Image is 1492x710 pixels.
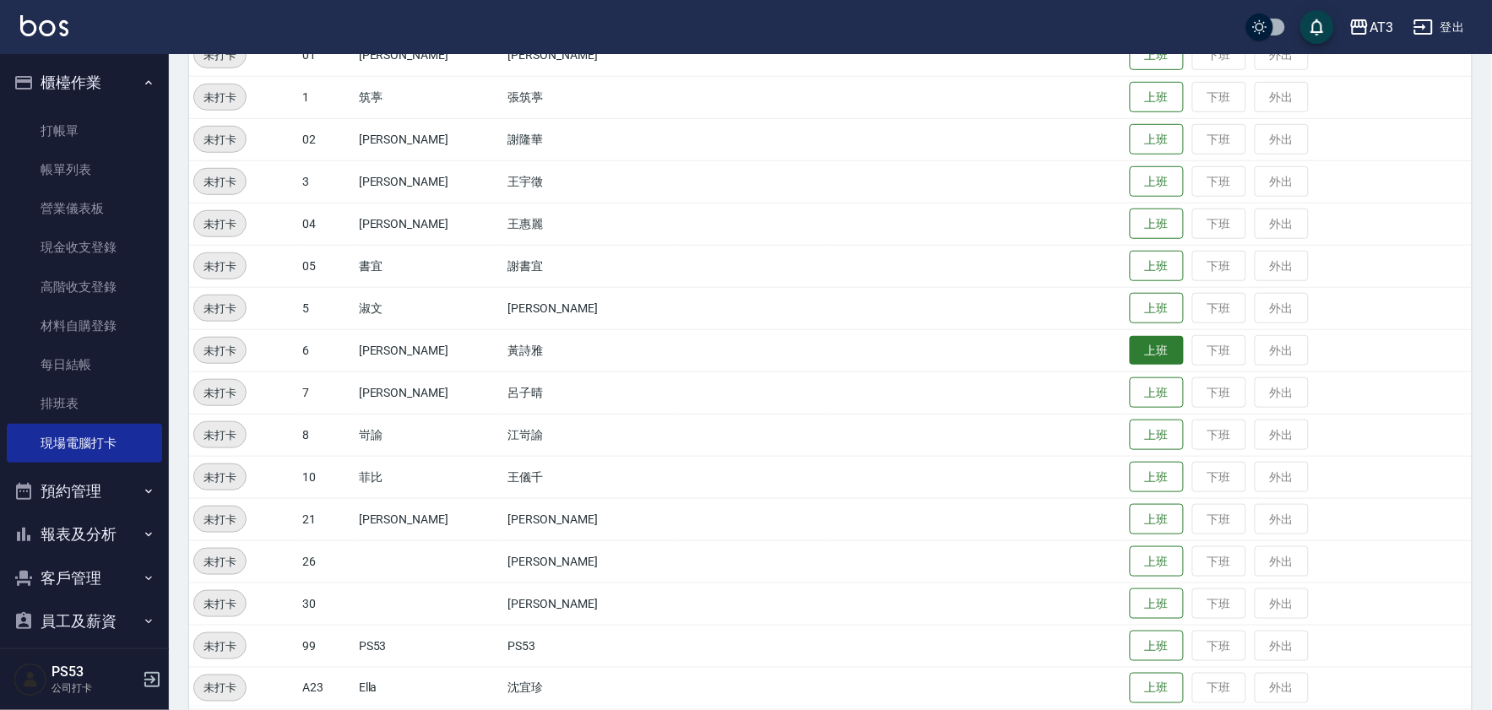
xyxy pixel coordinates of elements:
[194,680,246,697] span: 未打卡
[298,498,355,540] td: 21
[298,371,355,414] td: 7
[355,329,504,371] td: [PERSON_NAME]
[1130,336,1184,366] button: 上班
[1130,166,1184,198] button: 上班
[355,34,504,76] td: [PERSON_NAME]
[298,414,355,456] td: 8
[1370,17,1393,38] div: AT3
[1130,251,1184,282] button: 上班
[194,426,246,444] span: 未打卡
[7,424,162,463] a: 現場電腦打卡
[298,456,355,498] td: 10
[194,637,246,655] span: 未打卡
[355,245,504,287] td: 書宜
[504,371,678,414] td: 呂子晴
[1130,293,1184,324] button: 上班
[355,76,504,118] td: 筑葶
[194,300,246,317] span: 未打卡
[1130,673,1184,704] button: 上班
[194,553,246,571] span: 未打卡
[7,556,162,600] button: 客戶管理
[298,329,355,371] td: 6
[1130,631,1184,662] button: 上班
[7,268,162,306] a: 高階收支登錄
[298,583,355,625] td: 30
[194,511,246,528] span: 未打卡
[1130,377,1184,409] button: 上班
[1130,209,1184,240] button: 上班
[298,203,355,245] td: 04
[298,34,355,76] td: 01
[355,287,504,329] td: 淑文
[7,150,162,189] a: 帳單列表
[7,512,162,556] button: 報表及分析
[504,245,678,287] td: 謝書宜
[504,456,678,498] td: 王儀千
[504,498,678,540] td: [PERSON_NAME]
[298,118,355,160] td: 02
[1130,546,1184,577] button: 上班
[7,61,162,105] button: 櫃檯作業
[52,664,138,680] h5: PS53
[504,540,678,583] td: [PERSON_NAME]
[20,15,68,36] img: Logo
[7,384,162,423] a: 排班表
[504,34,678,76] td: [PERSON_NAME]
[194,469,246,486] span: 未打卡
[194,215,246,233] span: 未打卡
[194,46,246,64] span: 未打卡
[7,345,162,384] a: 每日結帳
[355,625,504,667] td: PS53
[1130,82,1184,113] button: 上班
[1130,420,1184,451] button: 上班
[1130,40,1184,71] button: 上班
[355,118,504,160] td: [PERSON_NAME]
[504,203,678,245] td: 王惠麗
[194,342,246,360] span: 未打卡
[504,329,678,371] td: 黃詩雅
[7,228,162,267] a: 現金收支登錄
[194,257,246,275] span: 未打卡
[355,160,504,203] td: [PERSON_NAME]
[504,667,678,709] td: 沈宜珍
[52,680,138,696] p: 公司打卡
[7,111,162,150] a: 打帳單
[1300,10,1334,44] button: save
[504,625,678,667] td: PS53
[504,287,678,329] td: [PERSON_NAME]
[355,414,504,456] td: 岢諭
[298,540,355,583] td: 26
[298,160,355,203] td: 3
[1130,462,1184,493] button: 上班
[355,203,504,245] td: [PERSON_NAME]
[355,456,504,498] td: 菲比
[1130,504,1184,535] button: 上班
[504,118,678,160] td: 謝隆華
[355,667,504,709] td: Ella
[504,160,678,203] td: 王宇徵
[298,667,355,709] td: A23
[1130,588,1184,620] button: 上班
[7,189,162,228] a: 營業儀表板
[298,625,355,667] td: 99
[298,76,355,118] td: 1
[1407,12,1472,43] button: 登出
[14,663,47,696] img: Person
[7,306,162,345] a: 材料自購登錄
[504,76,678,118] td: 張筑葶
[194,173,246,191] span: 未打卡
[298,287,355,329] td: 5
[194,595,246,613] span: 未打卡
[7,469,162,513] button: 預約管理
[504,414,678,456] td: 江岢諭
[7,599,162,643] button: 員工及薪資
[504,583,678,625] td: [PERSON_NAME]
[298,245,355,287] td: 05
[194,89,246,106] span: 未打卡
[1130,124,1184,155] button: 上班
[355,498,504,540] td: [PERSON_NAME]
[1343,10,1400,45] button: AT3
[355,371,504,414] td: [PERSON_NAME]
[194,131,246,149] span: 未打卡
[194,384,246,402] span: 未打卡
